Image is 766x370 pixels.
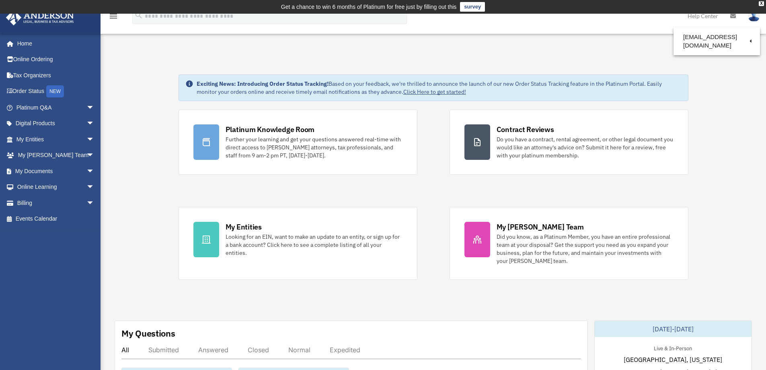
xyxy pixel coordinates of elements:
[281,2,457,12] div: Get a chance to win 6 months of Platinum for free just by filling out this
[86,116,103,132] span: arrow_drop_down
[109,14,118,21] a: menu
[121,346,129,354] div: All
[86,163,103,180] span: arrow_drop_down
[624,355,722,364] span: [GEOGRAPHIC_DATA], [US_STATE]
[6,99,107,116] a: Platinum Q&Aarrow_drop_down
[497,124,554,134] div: Contract Reviews
[46,85,64,97] div: NEW
[197,80,682,96] div: Based on your feedback, we're thrilled to announce the launch of our new Order Status Tracking fe...
[226,222,262,232] div: My Entities
[450,207,688,280] a: My [PERSON_NAME] Team Did you know, as a Platinum Member, you have an entire professional team at...
[460,2,485,12] a: survey
[6,67,107,83] a: Tax Organizers
[6,35,103,52] a: Home
[6,147,107,163] a: My [PERSON_NAME] Teamarrow_drop_down
[6,179,107,195] a: Online Learningarrow_drop_down
[179,110,417,175] a: Platinum Knowledge Room Further your learning and get your questions answered real-time with dire...
[6,131,107,147] a: My Entitiesarrow_drop_down
[403,88,466,95] a: Click Here to get started!
[595,321,752,337] div: [DATE]-[DATE]
[6,83,107,100] a: Order StatusNEW
[497,135,674,159] div: Do you have a contract, rental agreement, or other legal document you would like an attorney's ad...
[330,346,360,354] div: Expedited
[86,99,103,116] span: arrow_drop_down
[748,10,760,22] img: User Pic
[179,207,417,280] a: My Entities Looking for an EIN, want to make an update to an entity, or sign up for a bank accoun...
[6,52,107,68] a: Online Ordering
[226,233,403,257] div: Looking for an EIN, want to make an update to an entity, or sign up for a bank account? Click her...
[86,195,103,211] span: arrow_drop_down
[198,346,228,354] div: Answered
[86,131,103,148] span: arrow_drop_down
[226,124,315,134] div: Platinum Knowledge Room
[197,80,329,87] strong: Exciting News: Introducing Order Status Tracking!
[288,346,310,354] div: Normal
[674,29,760,53] a: [EMAIL_ADDRESS][DOMAIN_NAME]
[86,179,103,196] span: arrow_drop_down
[759,1,764,6] div: close
[6,195,107,211] a: Billingarrow_drop_down
[497,233,674,265] div: Did you know, as a Platinum Member, you have an entire professional team at your disposal? Get th...
[148,346,179,354] div: Submitted
[6,116,107,132] a: Digital Productsarrow_drop_down
[86,147,103,164] span: arrow_drop_down
[6,163,107,179] a: My Documentsarrow_drop_down
[121,327,175,339] div: My Questions
[647,343,698,352] div: Live & In-Person
[109,11,118,21] i: menu
[450,110,688,175] a: Contract Reviews Do you have a contract, rental agreement, or other legal document you would like...
[4,10,76,25] img: Anderson Advisors Platinum Portal
[134,11,143,20] i: search
[226,135,403,159] div: Further your learning and get your questions answered real-time with direct access to [PERSON_NAM...
[248,346,269,354] div: Closed
[6,211,107,227] a: Events Calendar
[497,222,584,232] div: My [PERSON_NAME] Team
